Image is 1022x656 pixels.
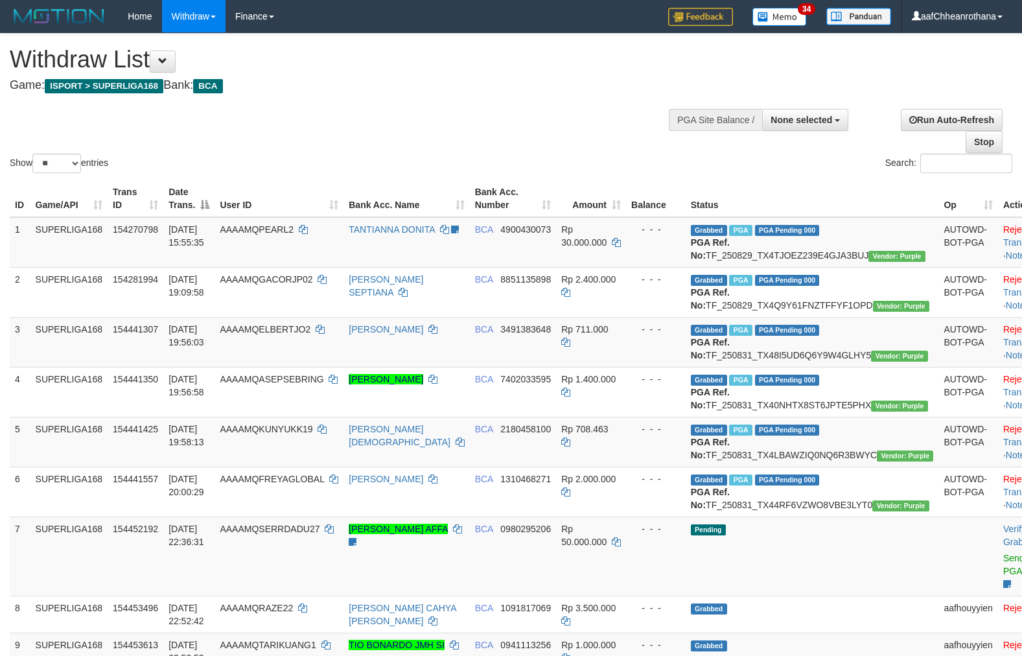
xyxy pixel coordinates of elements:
a: Run Auto-Refresh [901,109,1003,131]
span: PGA Pending [755,474,820,486]
td: TF_250831_TX48I5UD6Q6Y9W4GLHY5 [686,317,939,367]
span: 154441425 [113,424,158,434]
b: PGA Ref. No: [691,237,730,261]
span: AAAAMQTARIKUANG1 [220,640,316,650]
span: AAAAMQFREYAGLOBAL [220,474,324,484]
a: [PERSON_NAME][DEMOGRAPHIC_DATA] [349,424,450,447]
th: Balance [626,180,686,217]
th: Bank Acc. Name: activate to sort column ascending [343,180,469,217]
span: BCA [475,324,493,334]
a: [PERSON_NAME] [349,324,423,334]
input: Search: [920,154,1012,173]
img: MOTION_logo.png [10,6,108,26]
td: TF_250829_TX4Q9Y61FNZTFFYF1OPD [686,267,939,317]
td: 8 [10,596,30,633]
span: BCA [193,79,222,93]
span: PGA Pending [755,425,820,436]
td: 5 [10,417,30,467]
b: PGA Ref. No: [691,387,730,410]
span: Marked by aafnonsreyleab [729,275,752,286]
span: Marked by aafsoycanthlai [729,425,752,436]
div: - - - [631,423,680,436]
label: Search: [885,154,1012,173]
th: User ID: activate to sort column ascending [215,180,343,217]
td: TF_250831_TX4LBAWZIQ0NQ6R3BWYC [686,417,939,467]
span: Rp 2.000.000 [561,474,616,484]
span: Grabbed [691,375,727,386]
th: Amount: activate to sort column ascending [556,180,626,217]
span: Grabbed [691,640,727,651]
span: Copy 0941113256 to clipboard [500,640,551,650]
span: [DATE] 20:00:29 [168,474,204,497]
td: AUTOWD-BOT-PGA [938,217,998,268]
a: TANTIANNA DONITA [349,224,435,235]
a: [PERSON_NAME] [349,374,423,384]
img: Button%20Memo.svg [752,8,807,26]
div: PGA Site Balance / [669,109,762,131]
td: SUPERLIGA168 [30,596,108,633]
div: - - - [631,223,680,236]
td: SUPERLIGA168 [30,367,108,417]
span: Rp 1.400.000 [561,374,616,384]
span: Grabbed [691,603,727,615]
td: AUTOWD-BOT-PGA [938,267,998,317]
b: PGA Ref. No: [691,287,730,310]
span: AAAAMQGACORJP02 [220,274,312,285]
span: Rp 30.000.000 [561,224,607,248]
span: Rp 711.000 [561,324,608,334]
span: [DATE] 19:56:58 [168,374,204,397]
span: BCA [475,524,493,534]
td: AUTOWD-BOT-PGA [938,417,998,467]
h4: Game: Bank: [10,79,668,92]
td: SUPERLIGA168 [30,417,108,467]
span: None selected [771,115,832,125]
span: Rp 1.000.000 [561,640,616,650]
a: [PERSON_NAME] AFFA [349,524,448,534]
span: BCA [475,603,493,613]
div: - - - [631,323,680,336]
span: [DATE] 22:36:31 [168,524,204,547]
span: Vendor URL: https://trx4.1velocity.biz [873,301,929,312]
div: - - - [631,602,680,615]
img: panduan.png [826,8,891,25]
span: Marked by aafsoycanthlai [729,375,752,386]
td: AUTOWD-BOT-PGA [938,317,998,367]
span: AAAAMQKUNYUKK19 [220,424,312,434]
span: Rp 3.500.000 [561,603,616,613]
td: 7 [10,517,30,596]
span: Grabbed [691,325,727,336]
td: AUTOWD-BOT-PGA [938,467,998,517]
div: - - - [631,273,680,286]
span: PGA Pending [755,225,820,236]
span: Vendor URL: https://trx4.1velocity.biz [871,401,927,412]
span: AAAAMQPEARL2 [220,224,294,235]
select: Showentries [32,154,81,173]
span: 154453613 [113,640,158,650]
span: Copy 3491383648 to clipboard [500,324,551,334]
span: Copy 7402033595 to clipboard [500,374,551,384]
span: 154441307 [113,324,158,334]
td: SUPERLIGA168 [30,317,108,367]
span: Rp 2.400.000 [561,274,616,285]
span: Vendor URL: https://trx4.1velocity.biz [871,351,927,362]
td: 6 [10,467,30,517]
span: Marked by aafmaleo [729,225,752,236]
span: PGA Pending [755,275,820,286]
td: SUPERLIGA168 [30,467,108,517]
td: 1 [10,217,30,268]
td: TF_250831_TX44RF6VZWO8VBE3LYT0 [686,467,939,517]
span: Copy 1091817069 to clipboard [500,603,551,613]
th: Date Trans.: activate to sort column descending [163,180,215,217]
span: PGA Pending [755,375,820,386]
td: SUPERLIGA168 [30,267,108,317]
th: ID [10,180,30,217]
a: [PERSON_NAME] SEPTIANA [349,274,423,298]
h1: Withdraw List [10,47,668,73]
div: - - - [631,638,680,651]
th: Op: activate to sort column ascending [938,180,998,217]
button: None selected [762,109,848,131]
b: PGA Ref. No: [691,437,730,460]
span: BCA [475,274,493,285]
span: Copy 8851135898 to clipboard [500,274,551,285]
a: [PERSON_NAME] CAHYA [PERSON_NAME] [349,603,456,626]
